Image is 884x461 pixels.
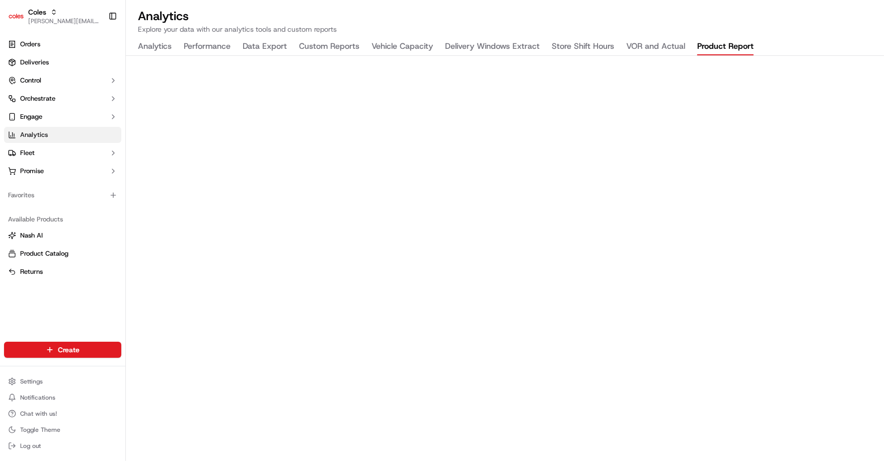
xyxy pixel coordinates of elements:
button: Custom Reports [299,38,359,55]
button: See all [156,128,183,140]
span: Control [20,76,41,85]
a: Deliveries [4,54,121,70]
button: Log out [4,439,121,453]
span: API Documentation [95,224,162,235]
span: [PERSON_NAME] [31,156,82,164]
span: Nash AI [20,231,43,240]
button: Product Report [697,38,754,55]
span: Log out [20,442,41,450]
a: Orders [4,36,121,52]
button: Performance [184,38,231,55]
button: Fleet [4,145,121,161]
button: Settings [4,374,121,389]
span: Product Catalog [20,249,68,258]
button: Promise [4,163,121,179]
button: Toggle Theme [4,423,121,437]
span: Deliveries [20,58,49,67]
button: Data Export [243,38,287,55]
span: Settings [20,377,43,386]
button: VOR and Actual [626,38,685,55]
span: [DATE] [89,156,110,164]
span: Analytics [20,130,48,139]
div: 💻 [85,225,93,234]
span: Pylon [100,249,122,257]
button: Notifications [4,391,121,405]
img: Ben Goodger [10,173,26,189]
span: • [84,156,87,164]
button: Product Catalog [4,246,121,262]
span: Create [58,345,80,355]
span: [PERSON_NAME] [31,183,82,191]
button: Control [4,72,121,89]
a: Nash AI [8,231,117,240]
button: Store Shift Hours [552,38,614,55]
a: Powered byPylon [71,249,122,257]
img: Asif Zaman Khan [10,146,26,162]
button: Analytics [138,38,172,55]
span: • [84,183,87,191]
a: Returns [8,267,117,276]
span: Toggle Theme [20,426,60,434]
span: Fleet [20,148,35,158]
span: Promise [20,167,44,176]
div: Favorites [4,187,121,203]
span: Notifications [20,394,55,402]
button: Nash AI [4,227,121,244]
div: Available Products [4,211,121,227]
span: Returns [20,267,43,276]
button: Delivery Windows Extract [445,38,540,55]
img: Coles [8,8,24,24]
img: 1736555255976-a54dd68f-1ca7-489b-9aae-adbdc363a1c4 [20,156,28,164]
h2: Analytics [138,8,872,24]
div: Past conversations [10,130,67,138]
span: Knowledge Base [20,224,77,235]
span: Orders [20,40,40,49]
span: [DATE] [89,183,110,191]
button: Orchestrate [4,91,121,107]
button: Engage [4,109,121,125]
div: 📗 [10,225,18,234]
button: Create [4,342,121,358]
a: Analytics [4,127,121,143]
a: 📗Knowledge Base [6,220,81,239]
a: Product Catalog [8,249,117,258]
span: Chat with us! [20,410,57,418]
span: Engage [20,112,42,121]
button: Vehicle Capacity [372,38,433,55]
button: ColesColes[PERSON_NAME][EMAIL_ADDRESS][DOMAIN_NAME] [4,4,104,28]
a: 💻API Documentation [81,220,166,239]
iframe: Product Report [126,56,884,461]
button: [PERSON_NAME][EMAIL_ADDRESS][DOMAIN_NAME] [28,17,100,25]
button: Returns [4,264,121,280]
img: 1736555255976-a54dd68f-1ca7-489b-9aae-adbdc363a1c4 [20,183,28,191]
p: Explore your data with our analytics tools and custom reports [138,24,872,34]
button: Chat with us! [4,407,121,421]
button: Coles [28,7,46,17]
span: Orchestrate [20,94,55,103]
button: Start new chat [171,99,183,111]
